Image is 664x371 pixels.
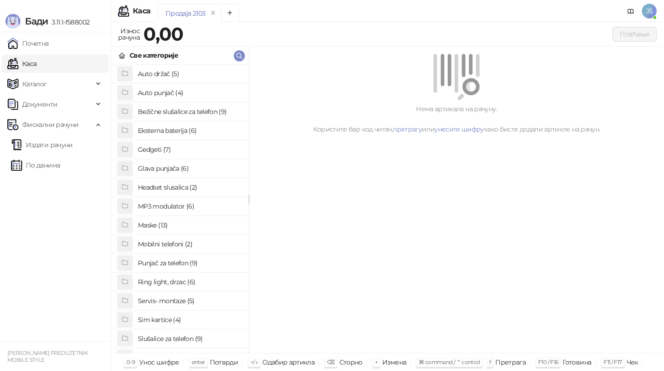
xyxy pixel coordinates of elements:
a: Почетна [7,34,49,53]
button: remove [207,9,219,17]
div: Сторно [339,356,362,368]
a: Каса [7,54,36,73]
div: Потврди [210,356,238,368]
h4: Gedgeti (7) [138,142,241,157]
h4: Bežične slušalice za telefon (9) [138,104,241,119]
span: F10 / F16 [538,359,558,365]
a: претрагу [393,125,422,133]
div: Све категорије [130,50,178,60]
button: Плаћање [612,27,657,42]
h4: Punjač za telefon (9) [138,256,241,270]
div: Одабир артикла [262,356,314,368]
div: Чек [627,356,638,368]
span: ⌘ command / ⌃ control [419,359,480,365]
button: Add tab [221,4,239,22]
h4: Ring light, drzac (6) [138,275,241,289]
span: F11 / F17 [604,359,622,365]
div: Готовина [563,356,591,368]
h4: Servis- montaze (5) [138,293,241,308]
div: Претрага [495,356,526,368]
span: 3.11.1-f588002 [48,18,89,26]
div: Нема артикала на рачуну. Користите бар код читач, или како бисте додали артикле на рачун. [260,104,653,134]
span: JŠ [642,4,657,18]
a: По данима [11,156,60,174]
h4: Eksterna baterija (6) [138,123,241,138]
h4: Mobilni telefoni (2) [138,237,241,251]
a: Документација [623,4,638,18]
h4: Auto punjač (4) [138,85,241,100]
a: унесите шифру [434,125,484,133]
h4: Auto držač (5) [138,66,241,81]
h4: Glava punjača (6) [138,161,241,176]
h4: Sim kartice (4) [138,312,241,327]
div: Измена [382,356,406,368]
h4: Slušalice za telefon (9) [138,331,241,346]
span: Фискални рачуни [22,115,78,134]
div: Износ рачуна [116,25,142,43]
span: 0-9 [126,359,135,365]
img: Logo [6,14,20,29]
h4: Maske (13) [138,218,241,233]
h4: MP3 modulator (6) [138,199,241,214]
span: + [375,359,378,365]
div: Каса [133,7,150,15]
span: f [489,359,491,365]
span: ↑/↓ [250,359,258,365]
span: Бади [25,16,48,27]
div: Унос шифре [139,356,179,368]
span: Документи [22,95,57,114]
div: grid [111,65,249,353]
h4: Headset slusalica (2) [138,180,241,195]
span: ⌫ [327,359,334,365]
h4: Staklo za telefon (7) [138,350,241,365]
span: enter [192,359,205,365]
small: [PERSON_NAME] PREDUZETNIK MOBILE STYLE [7,350,88,363]
a: Издати рачуни [11,136,73,154]
span: Каталог [22,75,47,93]
div: Продаја 2103 [166,8,205,18]
strong: 0,00 [143,23,183,45]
